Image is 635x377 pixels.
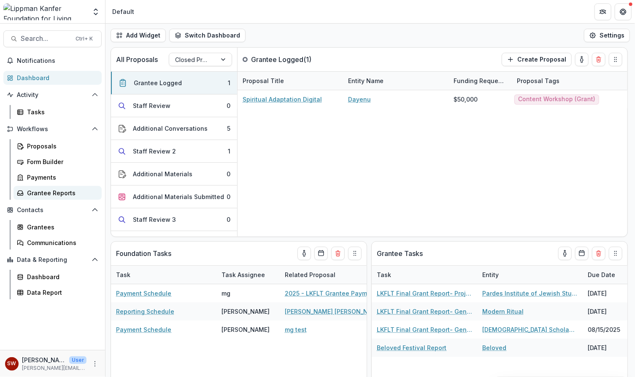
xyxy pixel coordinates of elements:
div: Task Assignee [216,270,270,279]
div: Data Report [27,288,95,297]
div: Tasks [27,108,95,116]
a: Grantee Reports [14,186,102,200]
button: Delete card [331,247,345,260]
a: Dashboard [14,270,102,284]
div: 5 [227,124,230,133]
button: Create Proposal [502,53,572,66]
div: Communications [27,238,95,247]
a: Spiritual Adaptation Digital [243,95,322,104]
nav: breadcrumb [109,5,138,18]
a: Data Report [14,285,102,299]
span: Search... [21,35,70,43]
button: Drag [609,247,622,260]
div: Additional Materials Submitted [133,192,224,201]
button: Notifications [3,54,102,67]
div: Form Builder [27,157,95,166]
a: Reporting Schedule [116,307,174,316]
div: Entity Name [343,76,389,85]
a: mg test [285,325,307,334]
div: Task Assignee [216,266,280,284]
button: More [90,359,100,369]
span: Content Workshop (Grant) [518,96,595,103]
div: Entity [477,266,583,284]
div: Task [372,266,477,284]
a: Proposals [14,139,102,153]
div: 1 [228,78,230,87]
span: Workflows [17,126,88,133]
div: Grantees [27,223,95,232]
p: Grantee Logged ( 1 ) [251,54,314,65]
a: 2025 - LKFLT Grantee Payment Information Form [285,289,380,298]
div: 0 [227,192,230,201]
button: Delete card [592,53,605,66]
div: Funding Requested [449,76,512,85]
a: LKFLT Final Grant Report- General Operations [377,325,472,334]
div: Additional Materials [133,170,192,178]
button: Additional Materials0 [111,163,237,186]
button: Additional Materials Submitted0 [111,186,237,208]
div: Entity Name [343,72,449,90]
div: Task [111,266,216,284]
button: Drag [348,247,362,260]
button: Open entity switcher [90,3,102,20]
div: Grantee Reports [27,188,95,197]
div: Proposals [27,142,95,151]
button: Get Help [615,3,632,20]
div: [PERSON_NAME] [222,325,270,334]
span: Activity [17,92,88,99]
a: Communications [14,236,102,250]
p: Grantee Tasks [377,248,423,259]
div: Proposal Tags [512,72,617,90]
div: Funding Requested [449,72,512,90]
div: Task [111,270,135,279]
button: Calendar [575,247,589,260]
a: Dayenu [348,95,371,104]
div: Proposal Title [238,76,289,85]
a: Pardes Institute of Jewish Studies North America Inc [482,289,578,298]
a: Payment Schedule [116,289,171,298]
div: mg [222,289,230,298]
div: Task [372,270,396,279]
span: Contacts [17,207,88,214]
button: Search... [3,30,102,47]
div: Staff Review 3 [133,215,176,224]
button: Staff Review 30 [111,208,237,231]
button: Additional Conversations5 [111,117,237,140]
p: All Proposals [116,54,158,65]
button: Switch Dashboard [169,29,246,42]
button: Add Widget [111,29,166,42]
a: [PERSON_NAME] [PERSON_NAME] 2025 [285,307,380,316]
a: Dashboard [3,71,102,85]
a: Beloved Festival Report [377,343,446,352]
div: Proposal Title [238,72,343,90]
a: [DEMOGRAPHIC_DATA] Scholastic Press Association [482,325,578,334]
span: Notifications [17,57,98,65]
button: toggle-assigned-to-me [558,247,572,260]
button: toggle-assigned-to-me [575,53,589,66]
div: Grantee Logged [134,78,182,87]
button: Drag [609,53,622,66]
button: Partners [594,3,611,20]
div: Related Proposal [280,266,385,284]
p: Foundation Tasks [116,248,171,259]
a: LKFLT Final Grant Report- Project Grant [377,289,472,298]
button: Settings [584,29,630,42]
p: [PERSON_NAME] [22,355,66,364]
div: Dashboard [27,272,95,281]
a: Beloved [482,343,506,352]
button: Delete card [592,247,605,260]
a: LKFLT Final Grant Report- General Operations [377,307,472,316]
div: 0 [227,170,230,178]
div: Related Proposal [280,270,340,279]
div: Entity [477,270,504,279]
button: Staff Review0 [111,94,237,117]
a: Modern Ritual [482,307,524,316]
div: 0 [227,101,230,110]
button: Open Activity [3,88,102,102]
a: Form Builder [14,155,102,169]
div: Due Date [583,270,620,279]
